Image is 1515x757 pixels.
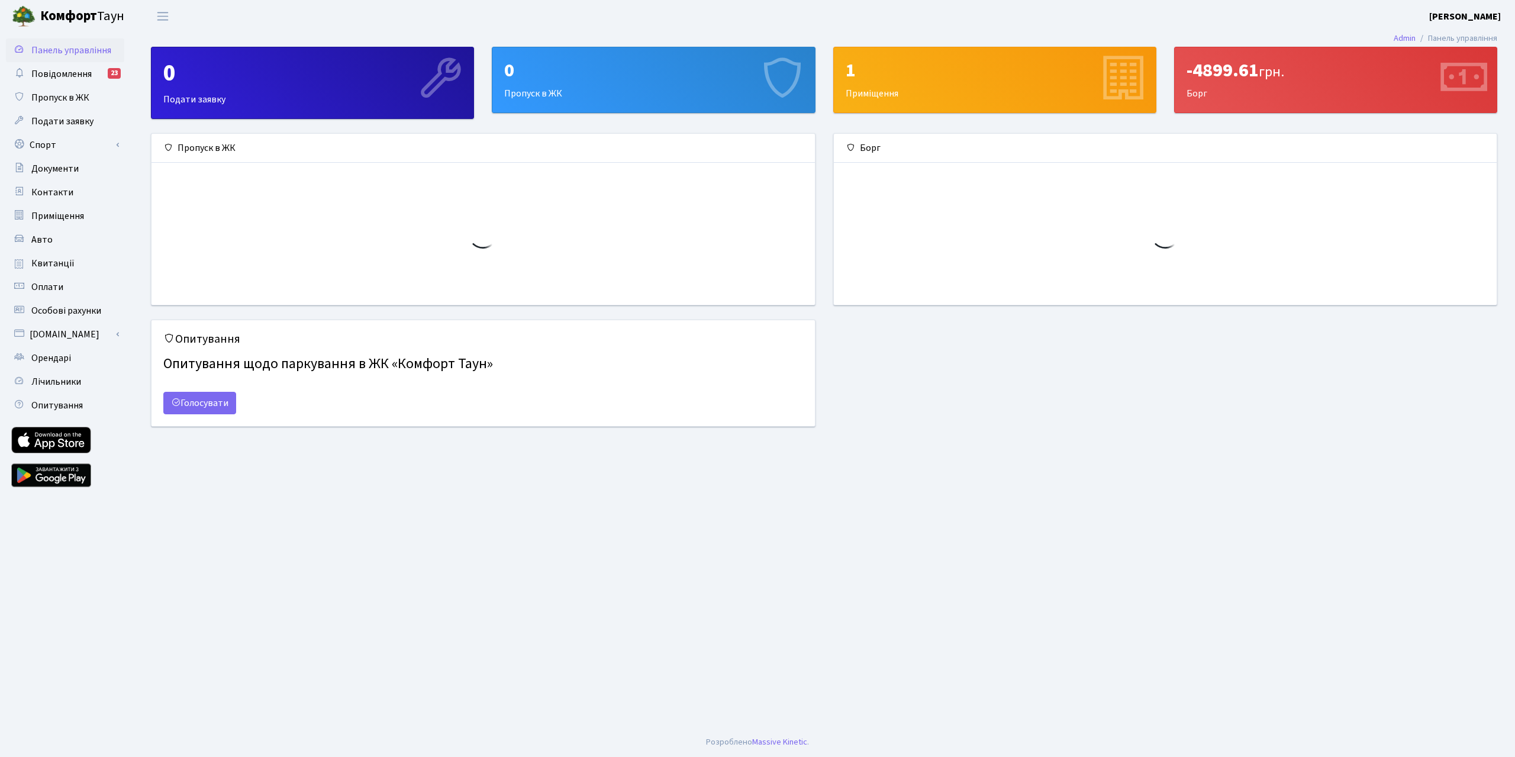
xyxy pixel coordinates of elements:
[6,157,124,181] a: Документи
[1416,32,1497,45] li: Панель управління
[6,86,124,109] a: Пропуск в ЖК
[31,352,71,365] span: Орендарі
[1187,59,1485,82] div: -4899.61
[40,7,124,27] span: Таун
[31,186,73,199] span: Контакти
[163,59,462,88] div: 0
[834,134,1497,163] div: Борг
[31,257,75,270] span: Квитанції
[6,252,124,275] a: Квитанції
[148,7,178,26] button: Переключити навігацію
[706,736,752,748] a: Розроблено
[6,133,124,157] a: Спорт
[6,228,124,252] a: Авто
[1429,10,1501,23] b: [PERSON_NAME]
[6,38,124,62] a: Панель управління
[6,299,124,323] a: Особові рахунки
[1376,26,1515,51] nav: breadcrumb
[504,59,802,82] div: 0
[6,109,124,133] a: Подати заявку
[31,304,101,317] span: Особові рахунки
[6,181,124,204] a: Контакти
[1394,32,1416,44] a: Admin
[151,47,473,118] div: Подати заявку
[151,47,474,119] a: 0Подати заявку
[1259,62,1284,82] span: грн.
[151,134,815,163] div: Пропуск в ЖК
[163,351,803,378] h4: Опитування щодо паркування в ЖК «Комфорт Таун»
[40,7,97,25] b: Комфорт
[163,332,803,346] h5: Опитування
[6,346,124,370] a: Орендарі
[752,736,807,748] a: Massive Kinetic
[31,115,94,128] span: Подати заявку
[6,62,124,86] a: Повідомлення23
[31,210,84,223] span: Приміщення
[163,392,236,414] a: Голосувати
[706,736,809,749] div: .
[31,91,89,104] span: Пропуск в ЖК
[31,67,92,80] span: Повідомлення
[31,44,111,57] span: Панель управління
[1175,47,1497,112] div: Борг
[492,47,814,112] div: Пропуск в ЖК
[6,204,124,228] a: Приміщення
[12,5,36,28] img: logo.png
[6,370,124,394] a: Лічильники
[108,68,121,79] div: 23
[31,233,53,246] span: Авто
[6,394,124,417] a: Опитування
[846,59,1144,82] div: 1
[6,323,124,346] a: [DOMAIN_NAME]
[31,399,83,412] span: Опитування
[834,47,1156,112] div: Приміщення
[492,47,815,113] a: 0Пропуск в ЖК
[31,375,81,388] span: Лічильники
[6,275,124,299] a: Оплати
[31,281,63,294] span: Оплати
[31,162,79,175] span: Документи
[833,47,1156,113] a: 1Приміщення
[1429,9,1501,24] a: [PERSON_NAME]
